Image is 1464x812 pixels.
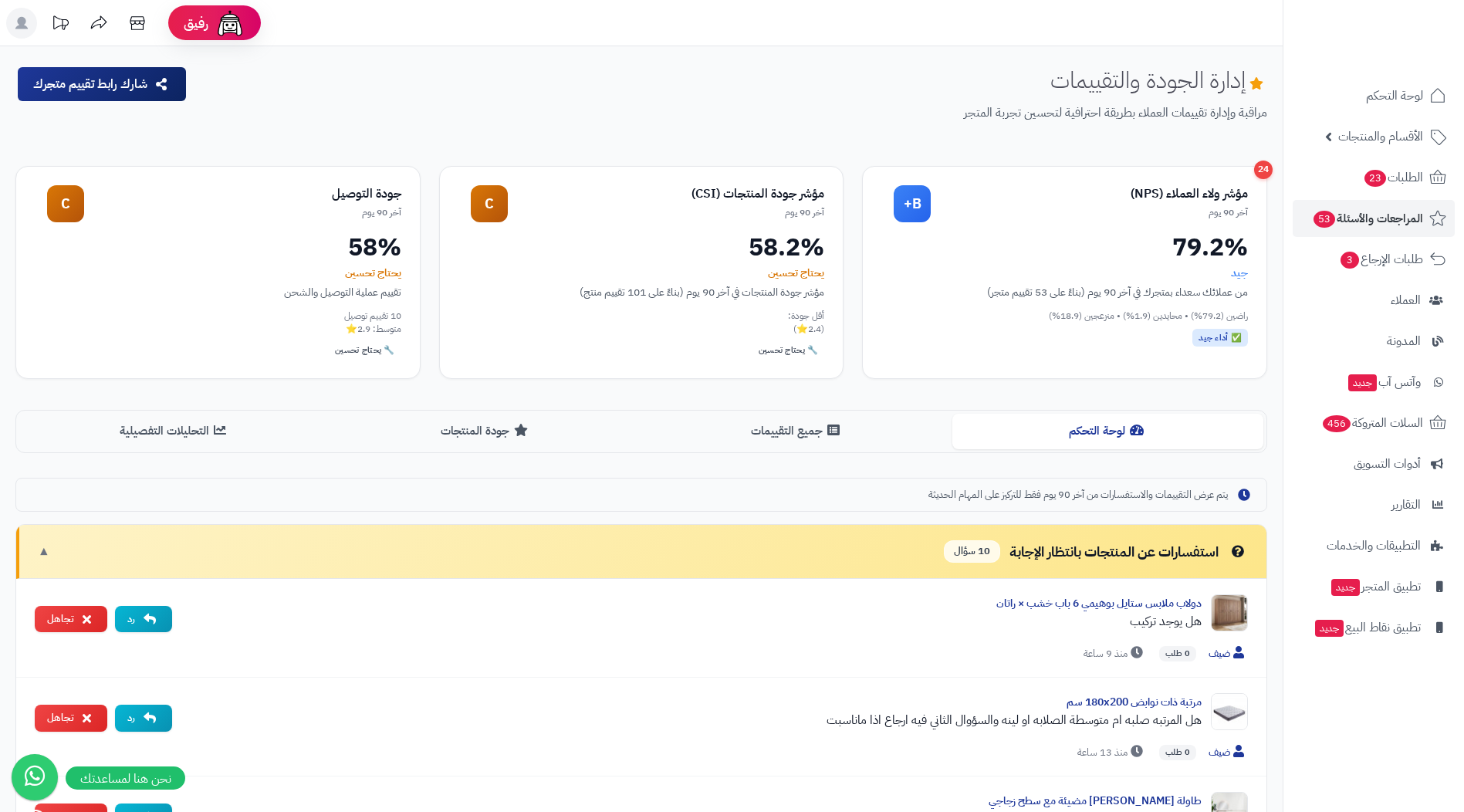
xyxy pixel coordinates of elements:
img: ai-face.png [215,8,245,39]
h1: إدارة الجودة والتقييمات [1050,67,1267,93]
div: آخر 90 يوم [931,206,1248,219]
span: رفيق [184,14,208,32]
span: جديد [1348,374,1377,391]
button: التحليلات التفصيلية [19,414,330,448]
div: مؤشر ولاء العملاء (NPS) [931,185,1248,203]
a: مرتبة ذات نوابض 180x200 سم [1067,694,1202,710]
div: مؤشر جودة المنتجات (CSI) [508,185,825,203]
div: آخر 90 يوم [508,206,825,219]
span: تطبيق المتجر [1330,576,1421,597]
a: طاولة [PERSON_NAME] مضيئة مع سطح زجاجي [989,793,1202,809]
a: تطبيق نقاط البيعجديد [1293,609,1455,646]
a: تحديثات المنصة [41,8,79,42]
button: جميع التقييمات [641,414,952,448]
a: لوحة التحكم [1293,77,1455,114]
img: Product [1211,594,1248,631]
div: 58% [35,235,401,259]
span: جديد [1315,620,1344,637]
button: تجاهل [35,606,107,633]
div: C [471,185,508,222]
span: الأقسام والمنتجات [1338,126,1423,147]
button: جودة المنتجات [330,414,641,448]
span: لوحة التحكم [1366,85,1423,107]
div: من عملائك سعداء بمتجرك في آخر 90 يوم (بناءً على 53 تقييم متجر) [881,284,1248,300]
span: جديد [1331,579,1360,596]
a: العملاء [1293,282,1455,319]
div: هل المرتبه صلبه ام متوسطة الصلابه او لينه والسؤوال الثاني فيه ارجاع اذا ماناسبت [184,711,1202,729]
div: B+ [894,185,931,222]
div: 58.2% [458,235,825,259]
span: طلبات الإرجاع [1339,249,1423,270]
span: 53 [1314,211,1335,228]
button: تجاهل [35,705,107,732]
div: 24 [1254,161,1273,179]
span: السلات المتروكة [1321,412,1423,434]
div: ✅ أداء جيد [1192,329,1248,347]
div: 10 تقييم توصيل متوسط: 2.9⭐ [35,310,401,336]
div: تقييم عملية التوصيل والشحن [35,284,401,300]
span: المدونة [1387,330,1421,352]
span: الطلبات [1363,167,1423,188]
a: المدونة [1293,323,1455,360]
span: تطبيق نقاط البيع [1314,617,1421,638]
span: ▼ [38,543,50,560]
a: الطلبات23 [1293,159,1455,196]
div: آخر 90 يوم [84,206,401,219]
a: وآتس آبجديد [1293,364,1455,401]
span: المراجعات والأسئلة [1312,208,1423,229]
p: مراقبة وإدارة تقييمات العملاء بطريقة احترافية لتحسين تجربة المتجر [200,104,1267,122]
a: المراجعات والأسئلة53 [1293,200,1455,237]
div: استفسارات عن المنتجات بانتظار الإجابة [944,540,1248,563]
span: ضيف [1209,646,1248,662]
div: 🔧 يحتاج تحسين [752,341,824,360]
span: 23 [1364,170,1386,187]
div: راضين (79.2%) • محايدين (1.9%) • منزعجين (18.9%) [881,310,1248,323]
span: منذ 9 ساعة [1084,646,1147,661]
span: العملاء [1391,289,1421,311]
a: تطبيق المتجرجديد [1293,568,1455,605]
span: 456 [1323,415,1351,432]
div: يحتاج تحسين [35,266,401,281]
div: جودة التوصيل [84,185,401,203]
span: أدوات التسويق [1354,453,1421,475]
div: C [47,185,84,222]
div: هل يوجد تركيب [184,612,1202,631]
span: التطبيقات والخدمات [1327,535,1421,557]
div: يحتاج تحسين [458,266,825,281]
div: 🔧 يحتاج تحسين [329,341,401,360]
button: لوحة التحكم [952,414,1263,448]
span: منذ 13 ساعة [1077,745,1147,760]
span: 0 طلب [1159,646,1196,661]
div: 79.2% [881,235,1248,259]
div: أقل جودة: (2.4⭐) [458,310,825,336]
a: طلبات الإرجاع3 [1293,241,1455,278]
div: جيد [881,266,1248,281]
button: شارك رابط تقييم متجرك [18,67,186,101]
span: التقارير [1391,494,1421,516]
div: مؤشر جودة المنتجات في آخر 90 يوم (بناءً على 101 تقييم منتج) [458,284,825,300]
img: Product [1211,693,1248,730]
span: وآتس آب [1347,371,1421,393]
button: رد [115,705,172,732]
span: 3 [1341,252,1359,269]
a: أدوات التسويق [1293,445,1455,482]
span: 10 سؤال [944,540,1000,563]
span: يتم عرض التقييمات والاستفسارات من آخر 90 يوم فقط للتركيز على المهام الحديثة [928,488,1228,502]
button: رد [115,606,172,633]
a: التطبيقات والخدمات [1293,527,1455,564]
a: السلات المتروكة456 [1293,404,1455,442]
span: ضيف [1209,745,1248,761]
a: التقارير [1293,486,1455,523]
a: دولاب ملابس ستايل بوهيمي 6 باب خشب × راتان [996,595,1202,611]
span: 0 طلب [1159,745,1196,760]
